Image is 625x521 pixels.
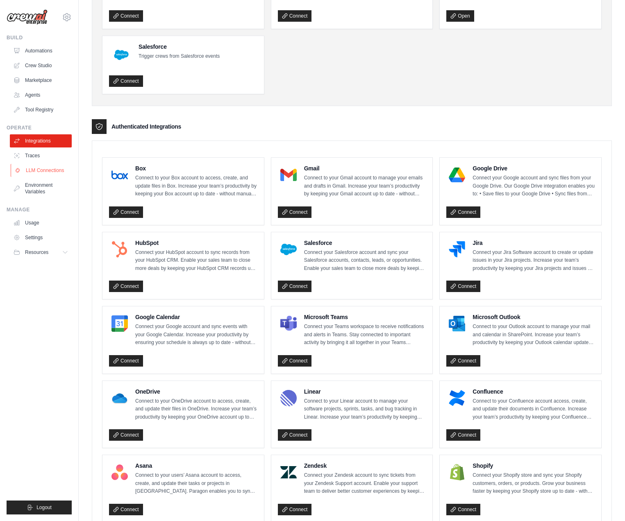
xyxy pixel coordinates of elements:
[278,429,312,441] a: Connect
[7,34,72,41] div: Build
[473,164,595,172] h4: Google Drive
[446,429,480,441] a: Connect
[449,315,465,332] img: Microsoft Outlook Logo
[109,10,143,22] a: Connect
[109,75,143,87] a: Connect
[446,504,480,515] a: Connect
[109,281,143,292] a: Connect
[111,464,128,480] img: Asana Logo
[473,323,595,347] p: Connect to your Outlook account to manage your mail and calendar in SharePoint. Increase your tea...
[25,249,48,256] span: Resources
[280,390,297,406] img: Linear Logo
[304,239,426,247] h4: Salesforce
[304,174,426,198] p: Connect to your Gmail account to manage your emails and drafts in Gmail. Increase your team’s pro...
[10,246,72,259] button: Resources
[278,355,312,367] a: Connect
[10,134,72,147] a: Integrations
[304,323,426,347] p: Connect your Teams workspace to receive notifications and alerts in Teams. Stay connected to impo...
[446,10,474,22] a: Open
[135,249,257,273] p: Connect your HubSpot account to sync records from your HubSpot CRM. Enable your sales team to clo...
[135,174,257,198] p: Connect to your Box account to access, create, and update files in Box. Increase your team’s prod...
[304,387,426,396] h4: Linear
[139,43,220,51] h4: Salesforce
[446,281,480,292] a: Connect
[111,390,128,406] img: OneDrive Logo
[135,323,257,347] p: Connect your Google account and sync events with your Google Calendar. Increase your productivity...
[304,164,426,172] h4: Gmail
[135,397,257,421] p: Connect to your OneDrive account to access, create, and update their files in OneDrive. Increase ...
[473,462,595,470] h4: Shopify
[278,504,312,515] a: Connect
[278,281,312,292] a: Connect
[111,45,131,65] img: Salesforce Logo
[10,74,72,87] a: Marketplace
[473,387,595,396] h4: Confluence
[135,313,257,321] h4: Google Calendar
[135,471,257,496] p: Connect to your users’ Asana account to access, create, and update their tasks or projects in [GE...
[7,9,48,25] img: Logo
[280,315,297,332] img: Microsoft Teams Logo
[449,241,465,258] img: Jira Logo
[304,397,426,421] p: Connect to your Linear account to manage your software projects, sprints, tasks, and bug tracking...
[473,313,595,321] h4: Microsoft Outlook
[10,88,72,102] a: Agents
[10,231,72,244] a: Settings
[135,387,257,396] h4: OneDrive
[111,315,128,332] img: Google Calendar Logo
[449,390,465,406] img: Confluence Logo
[109,206,143,218] a: Connect
[111,122,181,131] h3: Authenticated Integrations
[7,125,72,131] div: Operate
[109,504,143,515] a: Connect
[10,149,72,162] a: Traces
[135,164,257,172] h4: Box
[36,504,52,511] span: Logout
[473,174,595,198] p: Connect your Google account and sync files from your Google Drive. Our Google Drive integration e...
[111,241,128,258] img: HubSpot Logo
[473,249,595,273] p: Connect your Jira Software account to create or update issues in your Jira projects. Increase you...
[10,59,72,72] a: Crew Studio
[10,216,72,229] a: Usage
[109,429,143,441] a: Connect
[139,52,220,61] p: Trigger crews from Salesforce events
[280,241,297,258] img: Salesforce Logo
[109,355,143,367] a: Connect
[278,10,312,22] a: Connect
[473,471,595,496] p: Connect your Shopify store and sync your Shopify customers, orders, or products. Grow your busine...
[10,103,72,116] a: Tool Registry
[111,167,128,183] img: Box Logo
[135,239,257,247] h4: HubSpot
[11,164,73,177] a: LLM Connections
[280,464,297,480] img: Zendesk Logo
[7,206,72,213] div: Manage
[449,167,465,183] img: Google Drive Logo
[135,462,257,470] h4: Asana
[449,464,465,480] img: Shopify Logo
[304,462,426,470] h4: Zendesk
[304,249,426,273] p: Connect your Salesforce account and sync your Salesforce accounts, contacts, leads, or opportunit...
[7,501,72,514] button: Logout
[446,355,480,367] a: Connect
[10,179,72,198] a: Environment Variables
[278,206,312,218] a: Connect
[473,397,595,421] p: Connect to your Confluence account access, create, and update their documents in Confluence. Incr...
[10,44,72,57] a: Automations
[473,239,595,247] h4: Jira
[446,206,480,218] a: Connect
[280,167,297,183] img: Gmail Logo
[304,471,426,496] p: Connect your Zendesk account to sync tickets from your Zendesk Support account. Enable your suppo...
[304,313,426,321] h4: Microsoft Teams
